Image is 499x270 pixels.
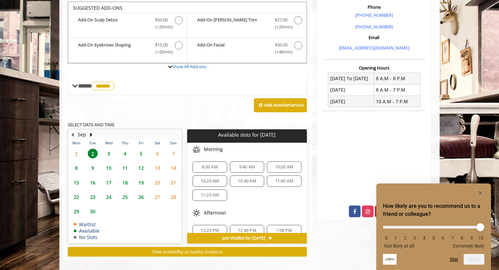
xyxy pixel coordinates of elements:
[104,163,114,173] span: 10
[168,192,178,202] span: 28
[68,122,114,128] b: SELECT DATE AND TIME
[222,236,265,241] span: Join Waitlist for [DATE]
[328,84,374,96] td: [DATE]
[71,16,183,32] label: Add-On Scalp Detox
[71,192,81,202] span: 22
[88,207,98,216] span: 30
[74,228,99,233] td: Available
[374,96,420,107] td: 10 A.M - 7 P.M
[165,140,182,146] th: Sun
[190,41,303,57] label: Add-On Facial
[421,235,428,241] li: 4
[152,23,171,30] span: (+20min )
[392,235,399,241] li: 1
[73,5,122,11] b: SUGGESTED ADD-ONS
[101,146,117,161] td: Select day3
[88,163,98,173] span: 9
[120,149,130,158] span: 4
[383,189,484,265] div: How likely are you to recommend us to a friend or colleague? Select an option from 0 to 10, with ...
[88,131,94,138] button: Next Month
[168,178,178,187] span: 21
[84,161,100,175] td: Select day9
[201,192,219,198] span: 11:20 AM
[374,73,420,84] td: 8 A.M - 8 P.M
[84,190,100,204] td: Select day23
[149,146,165,161] td: Select day6
[120,192,130,202] span: 25
[136,163,146,173] span: 12
[71,41,183,57] label: Add-On Eyebrows Shaping
[267,161,301,173] div: 10:00 AM
[328,96,374,107] td: [DATE]
[204,147,223,152] span: Morning
[339,45,409,51] a: [EMAIL_ADDRESS][DOMAIN_NAME]
[68,146,84,161] td: Select day1
[152,149,162,158] span: 6
[136,178,146,187] span: 19
[165,161,182,175] td: Select day14
[464,254,484,265] button: Next question
[271,23,291,30] span: (+20min )
[68,161,84,175] td: Select day8
[149,175,165,190] td: Select day20
[117,161,133,175] td: Select day11
[355,12,393,18] a: [PHONE_NUMBER]
[190,16,303,32] label: Add-On Beard Trim
[383,202,484,218] h2: How likely are you to recommend us to a friend or colleague? Select an option from 0 to 10, with ...
[84,140,100,146] th: Tue
[68,247,307,257] button: View availability at nearby locations
[101,161,117,175] td: Select day10
[117,190,133,204] td: Select day25
[68,204,84,219] td: Select day29
[104,178,114,187] span: 17
[71,207,81,216] span: 29
[374,84,420,96] td: 8 A.M - 7 P.M
[133,140,149,146] th: Fri
[190,132,304,138] p: Available slots for [DATE]
[152,249,222,255] span: View availability at nearby locations
[192,175,227,187] div: 10:20 AM
[384,243,414,249] span: Not likely at all
[84,175,100,190] td: Select day16
[192,189,227,201] div: 11:20 AM
[133,161,149,175] td: Select day12
[84,146,100,161] td: Select day2
[468,235,475,241] li: 9
[440,235,446,241] li: 6
[267,175,301,187] div: 11:00 AM
[155,16,168,23] span: $50.00
[165,190,182,204] td: Select day28
[402,235,409,241] li: 2
[117,140,133,146] th: Thu
[192,161,227,173] div: 8:00 AM
[133,146,149,161] td: Select day5
[238,178,256,184] span: 10:40 AM
[239,164,255,170] span: 9:40 AM
[152,192,162,202] span: 27
[192,209,200,217] img: afternoon slots
[453,243,484,249] span: Extremely likely
[71,149,81,158] span: 1
[104,192,114,202] span: 24
[136,149,146,158] span: 5
[168,149,178,158] span: 7
[68,175,84,190] td: Select day15
[120,178,130,187] span: 18
[201,178,219,184] span: 10:20 AM
[71,178,81,187] span: 15
[152,163,162,173] span: 13
[101,140,117,146] th: Wed
[149,161,165,175] td: Select day13
[74,222,99,227] td: Waitlist
[68,140,84,146] th: Mon
[449,235,456,241] li: 7
[165,175,182,190] td: Select day21
[197,16,268,30] b: Add-On [PERSON_NAME] Trim
[149,190,165,204] td: Select day27
[276,228,292,233] span: 1:00 PM
[68,2,307,64] div: The Made Man Haircut Add-onS
[136,192,146,202] span: 26
[271,48,291,55] span: (+40min )
[355,24,393,30] a: [PHONE_NUMBER]
[88,178,98,187] span: 16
